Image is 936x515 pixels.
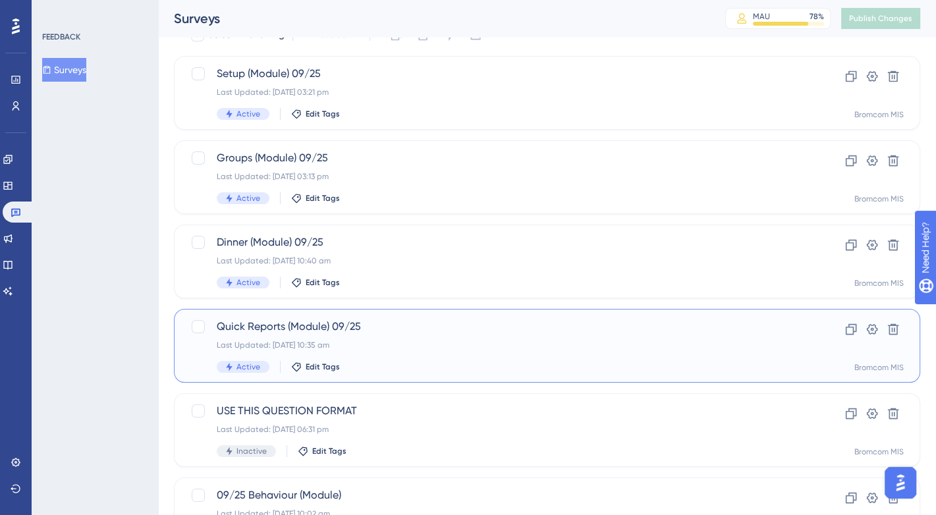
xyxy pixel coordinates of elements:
[306,109,340,119] span: Edit Tags
[217,234,772,250] span: Dinner (Module) 09/25
[217,150,772,166] span: Groups (Module) 09/25
[291,193,340,203] button: Edit Tags
[217,171,772,182] div: Last Updated: [DATE] 03:13 pm
[312,446,346,456] span: Edit Tags
[306,362,340,372] span: Edit Tags
[881,463,920,502] iframe: UserGuiding AI Assistant Launcher
[306,193,340,203] span: Edit Tags
[854,109,904,120] div: Bromcom MIS
[217,87,772,97] div: Last Updated: [DATE] 03:21 pm
[854,278,904,288] div: Bromcom MIS
[753,11,770,22] div: MAU
[174,9,692,28] div: Surveys
[217,340,772,350] div: Last Updated: [DATE] 10:35 am
[217,319,772,335] span: Quick Reports (Module) 09/25
[291,277,340,288] button: Edit Tags
[236,109,260,119] span: Active
[31,3,82,19] span: Need Help?
[236,446,267,456] span: Inactive
[42,32,80,42] div: FEEDBACK
[841,8,920,29] button: Publish Changes
[42,58,86,82] button: Surveys
[854,447,904,457] div: Bromcom MIS
[849,13,912,24] span: Publish Changes
[854,362,904,373] div: Bromcom MIS
[298,446,346,456] button: Edit Tags
[236,277,260,288] span: Active
[291,109,340,119] button: Edit Tags
[217,403,772,419] span: USE THIS QUESTION FORMAT
[810,11,824,22] div: 78 %
[854,194,904,204] div: Bromcom MIS
[306,277,340,288] span: Edit Tags
[236,362,260,372] span: Active
[217,256,772,266] div: Last Updated: [DATE] 10:40 am
[291,362,340,372] button: Edit Tags
[217,66,772,82] span: Setup (Module) 09/25
[217,424,772,435] div: Last Updated: [DATE] 06:31 pm
[236,193,260,203] span: Active
[217,487,772,503] span: 09/25 Behaviour (Module)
